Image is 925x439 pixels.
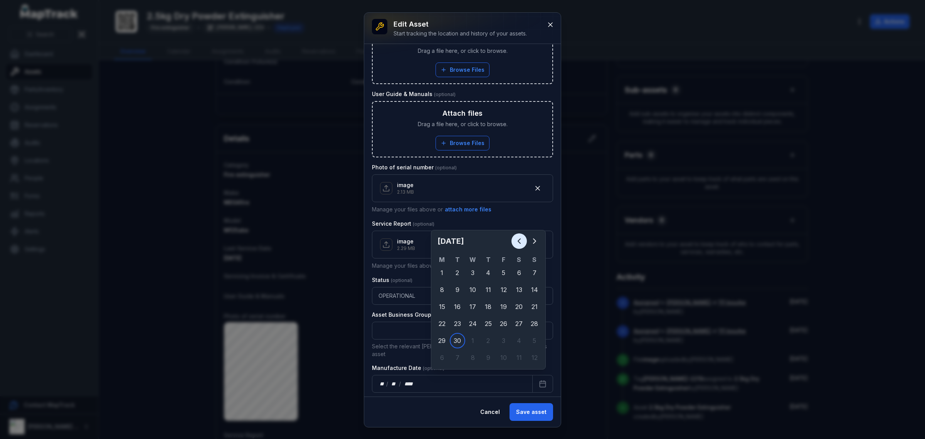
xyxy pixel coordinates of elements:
[465,282,481,297] div: Wednesday 10 September 2025
[434,255,542,366] table: September 2025
[465,316,481,331] div: 24
[481,265,496,280] div: Thursday 4 September 2025
[450,333,465,348] div: 30
[481,316,496,331] div: 25
[437,236,511,247] h2: [DATE]
[418,47,508,55] span: Drag a file here, or click to browse.
[450,299,465,314] div: 16
[481,350,496,365] div: 9
[450,316,465,331] div: 23
[450,265,465,280] div: 2
[399,380,402,388] div: /
[496,333,511,348] div: 3
[496,265,511,280] div: 5
[496,282,511,297] div: 12
[372,343,553,358] p: Select the relevant [PERSON_NAME] Air Business Department for this asset
[372,311,454,319] label: Asset Business Group
[481,299,496,314] div: Thursday 18 September 2025
[450,299,465,314] div: Tuesday 16 September 2025
[450,350,465,365] div: 7
[434,233,542,366] div: Calendar
[372,220,434,228] label: Service Report
[436,62,489,77] button: Browse Files
[386,380,389,388] div: /
[527,265,542,280] div: 7
[450,255,465,264] th: T
[481,282,496,297] div: Thursday 11 September 2025
[397,181,414,189] p: image
[434,282,450,297] div: Monday 8 September 2025
[511,333,527,348] div: 4
[481,282,496,297] div: 11
[527,350,542,365] div: Sunday 12 October 2025
[465,316,481,331] div: Wednesday 24 September 2025
[511,282,527,297] div: Saturday 13 September 2025
[434,299,450,314] div: 15
[527,233,542,249] button: Next
[510,403,553,421] button: Save asset
[465,265,481,280] div: 3
[434,333,450,348] div: Monday 29 September 2025
[496,255,511,264] th: F
[397,189,414,195] p: 2.13 MB
[394,19,527,30] h3: Edit asset
[372,364,444,372] label: Manufacture Date
[436,136,489,150] button: Browse Files
[511,350,527,365] div: Saturday 11 October 2025
[511,333,527,348] div: Saturday 4 October 2025
[481,333,496,348] div: 2
[465,350,481,365] div: 8
[527,299,542,314] div: Sunday 21 September 2025
[378,380,386,388] div: day,
[394,30,527,37] div: Start tracking the location and history of your assets.
[527,350,542,365] div: 12
[496,316,511,331] div: Friday 26 September 2025
[397,245,415,252] p: 2.29 MB
[418,120,508,128] span: Drag a file here, or click to browse.
[481,333,496,348] div: Thursday 2 October 2025
[434,333,450,348] div: 29
[511,255,527,264] th: S
[465,299,481,314] div: Wednesday 17 September 2025
[434,350,450,365] div: Monday 6 October 2025
[481,265,496,280] div: 4
[434,316,450,331] div: Monday 22 September 2025
[434,316,450,331] div: 22
[481,255,496,264] th: T
[527,299,542,314] div: 21
[372,276,412,284] label: Status
[481,316,496,331] div: Thursday 25 September 2025
[527,316,542,331] div: 28
[511,299,527,314] div: Saturday 20 September 2025
[496,333,511,348] div: Friday 3 October 2025
[511,299,527,314] div: 20
[496,316,511,331] div: 26
[511,282,527,297] div: 13
[372,205,553,214] p: Manage your files above or
[450,282,465,297] div: 9
[444,205,492,214] button: attach more files
[434,350,450,365] div: 6
[496,350,511,365] div: Friday 10 October 2025
[511,233,527,249] button: Previous
[511,265,527,280] div: 6
[465,333,481,348] div: Wednesday 1 October 2025
[481,299,496,314] div: 18
[434,255,450,264] th: M
[450,282,465,297] div: Tuesday 9 September 2025
[389,380,399,388] div: month,
[465,265,481,280] div: Wednesday 3 September 2025
[372,90,456,98] label: User Guide & Manuals
[450,333,465,348] div: Today, Tuesday 30 September 2025
[527,333,542,348] div: Sunday 5 October 2025
[402,380,416,388] div: year,
[527,282,542,297] div: 14
[511,350,527,365] div: 11
[474,403,506,421] button: Cancel
[496,282,511,297] div: Friday 12 September 2025
[434,265,450,280] div: 1
[465,282,481,297] div: 10
[481,350,496,365] div: Thursday 9 October 2025
[527,316,542,331] div: Sunday 28 September 2025
[511,316,527,331] div: Saturday 27 September 2025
